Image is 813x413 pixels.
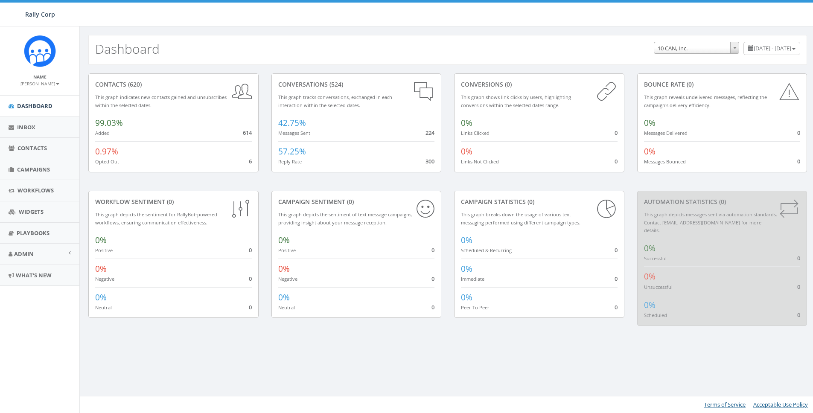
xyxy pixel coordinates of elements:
span: 0% [461,146,472,157]
img: Icon_1.png [24,35,56,67]
a: Acceptable Use Policy [753,401,808,408]
small: This graph shows link clicks by users, highlighting conversions within the selected dates range. [461,94,571,108]
span: 0 [615,246,618,254]
span: What's New [16,271,52,279]
small: [PERSON_NAME] [20,81,59,87]
small: Name [33,74,47,80]
small: Added [95,130,110,136]
span: 300 [425,157,434,165]
span: 0 [249,246,252,254]
small: Peer To Peer [461,304,490,311]
small: Opted Out [95,158,119,165]
span: 0.97% [95,146,118,157]
small: Messages Bounced [644,158,686,165]
span: 0% [278,292,290,303]
span: (620) [126,80,142,88]
span: 0% [461,235,472,246]
span: 0 [249,303,252,311]
span: 0% [644,300,656,311]
span: Workflows [17,186,54,194]
span: 0% [95,235,107,246]
small: Unsuccessful [644,284,673,290]
span: 0 [797,254,800,262]
span: Dashboard [17,102,52,110]
span: 0% [461,292,472,303]
span: Inbox [17,123,35,131]
span: Contacts [17,144,47,152]
span: 0 [431,246,434,254]
small: Successful [644,255,667,262]
small: Positive [278,247,296,253]
span: 0 [797,311,800,319]
span: 0 [431,275,434,282]
div: Campaign Sentiment [278,198,435,206]
span: 0% [644,117,656,128]
span: (0) [345,198,354,206]
span: 10 CAN, Inc. [654,42,739,54]
div: Automation Statistics [644,198,801,206]
span: (0) [526,198,534,206]
div: conversions [461,80,618,89]
span: 0% [278,235,290,246]
small: Neutral [278,304,295,311]
small: Negative [95,276,114,282]
span: 42.75% [278,117,306,128]
small: Reply Rate [278,158,302,165]
small: This graph tracks conversations, exchanged in each interaction within the selected dates. [278,94,392,108]
small: This graph indicates new contacts gained and unsubscribes within the selected dates. [95,94,227,108]
span: 0% [644,271,656,282]
span: 0% [644,243,656,254]
span: Campaigns [17,166,50,173]
span: 0% [95,263,107,274]
small: This graph depicts the sentiment of text message campaigns, providing insight about your message ... [278,211,413,226]
span: 0 [615,129,618,137]
span: 224 [425,129,434,137]
span: 0 [431,303,434,311]
span: 0 [615,275,618,282]
span: 6 [249,157,252,165]
small: Positive [95,247,113,253]
span: 0 [615,157,618,165]
a: [PERSON_NAME] [20,79,59,87]
div: Workflow Sentiment [95,198,252,206]
span: 0% [461,263,472,274]
span: Playbooks [17,229,50,237]
small: Scheduled [644,312,667,318]
div: Bounce Rate [644,80,801,89]
span: 0% [278,263,290,274]
small: Messages Delivered [644,130,688,136]
small: Messages Sent [278,130,310,136]
span: (0) [503,80,512,88]
span: 0 [797,129,800,137]
small: Links Not Clicked [461,158,499,165]
span: (0) [685,80,694,88]
small: This graph breaks down the usage of various text messaging performed using different campaign types. [461,211,580,226]
span: Widgets [19,208,44,215]
span: 614 [243,129,252,137]
span: 99.03% [95,117,123,128]
small: Scheduled & Recurring [461,247,512,253]
small: Immediate [461,276,484,282]
span: [DATE] - [DATE] [754,44,791,52]
span: 0 [797,157,800,165]
span: 0 [249,275,252,282]
span: 0% [95,292,107,303]
div: contacts [95,80,252,89]
small: Neutral [95,304,112,311]
div: conversations [278,80,435,89]
span: 0 [615,303,618,311]
span: 0% [644,146,656,157]
a: Terms of Service [704,401,746,408]
small: This graph reveals undelivered messages, reflecting the campaign's delivery efficiency. [644,94,767,108]
span: (0) [717,198,726,206]
span: 57.25% [278,146,306,157]
small: Links Clicked [461,130,490,136]
div: Campaign Statistics [461,198,618,206]
small: This graph depicts the sentiment for RallyBot-powered workflows, ensuring communication effective... [95,211,217,226]
span: (524) [328,80,343,88]
small: Negative [278,276,297,282]
span: Admin [14,250,34,258]
h2: Dashboard [95,42,160,56]
span: Rally Corp [25,10,55,18]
